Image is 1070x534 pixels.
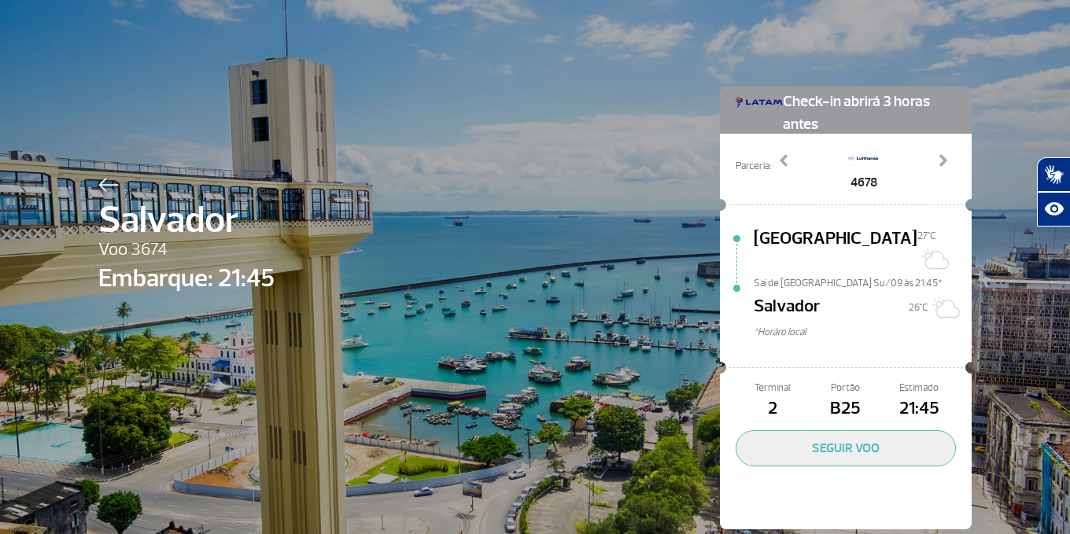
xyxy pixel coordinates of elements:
span: Terminal [736,381,809,396]
span: B25 [809,396,882,422]
button: Abrir recursos assistivos. [1037,192,1070,226]
button: SEGUIR VOO [736,430,956,466]
span: Embarque: 21:45 [98,260,275,297]
img: Sol com muitas nuvens [917,243,949,274]
span: *Horáro local [754,325,972,340]
span: 4678 [840,173,887,192]
span: Estimado [883,381,956,396]
span: Salvador [754,293,820,325]
span: 27°C [917,230,936,242]
div: Plugin de acessibilidade da Hand Talk. [1037,157,1070,226]
span: Salvador [98,192,275,249]
span: 21:45 [883,396,956,422]
span: 26°C [909,301,928,314]
span: Sai de [GEOGRAPHIC_DATA] Su/09 às 21:45* [754,276,972,287]
span: 2 [736,396,809,422]
span: Parceria: [736,159,771,174]
span: [GEOGRAPHIC_DATA] [754,226,917,276]
button: Abrir tradutor de língua de sinais. [1037,157,1070,192]
img: Sol com muitas nuvens [928,292,960,323]
span: Check-in abrirá 3 horas antes [783,87,956,136]
span: Portão [809,381,882,396]
span: Voo 3674 [98,237,275,263]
